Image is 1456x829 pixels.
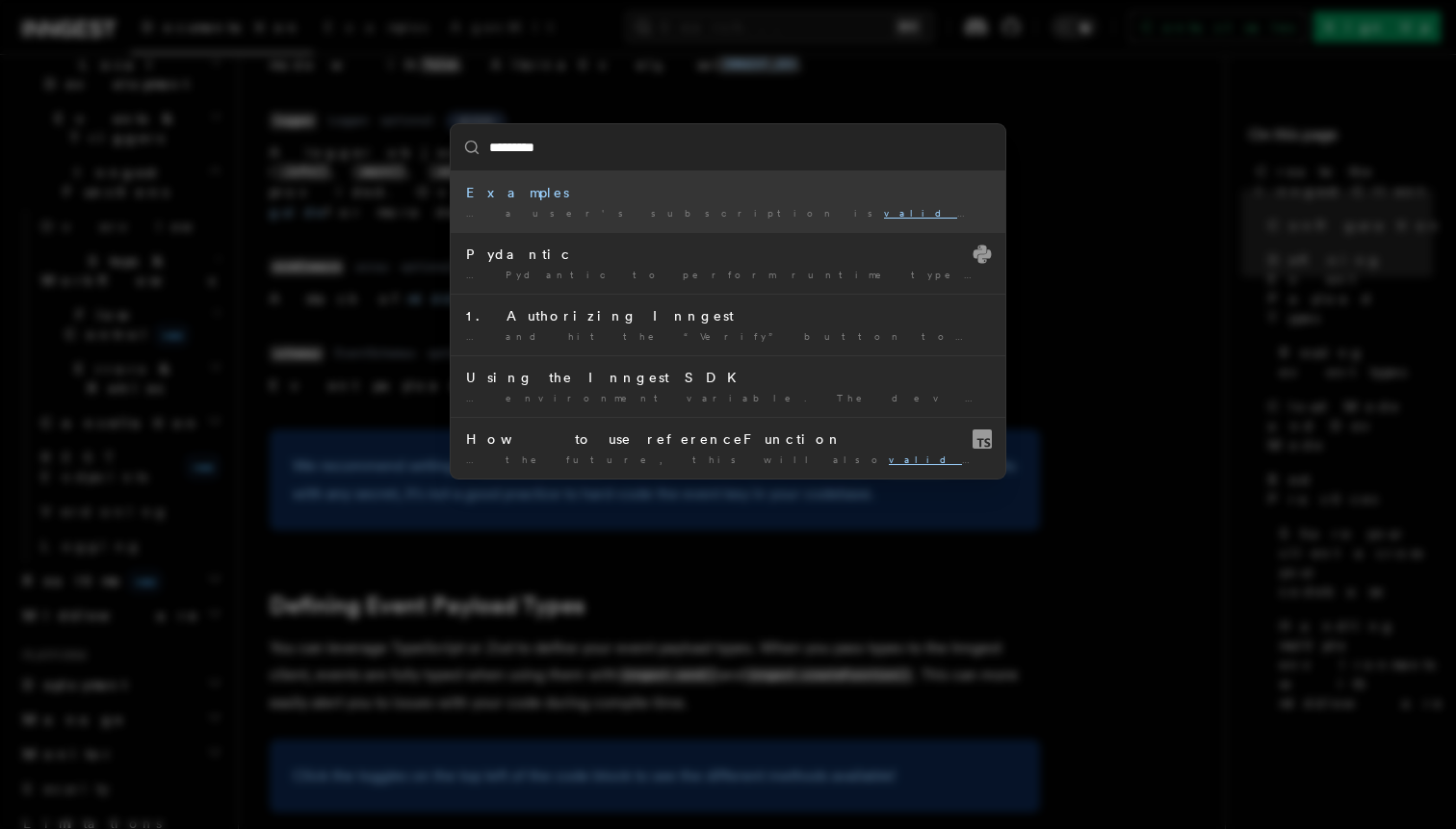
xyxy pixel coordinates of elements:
[466,183,990,202] div: Examples
[466,453,990,467] div: … the future, this will also te the input and output …
[466,391,990,405] div: … environment variable. The dev server does not te keys locally.
[466,329,990,344] div: … and hit the “Verify” button to start the tion process:
[466,245,990,264] div: Pydantic
[466,429,990,449] div: How to use referenceFunction
[884,207,984,219] mark: valid a
[466,206,990,220] div: … a user's subscription is total of six …
[466,268,990,282] div: … Pydantic to perform runtime type tion when sending and receiving …
[466,368,990,387] div: Using the Inngest SDK
[466,306,990,325] div: 1. Authorizing Inngest
[889,453,985,465] mark: valida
